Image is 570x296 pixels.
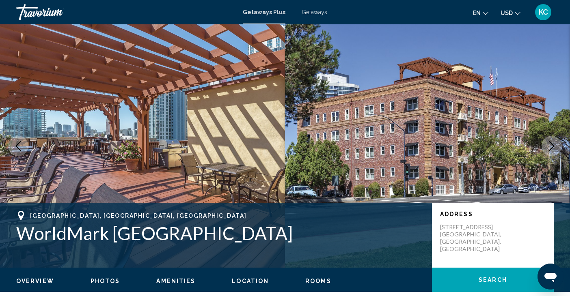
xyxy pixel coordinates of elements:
[30,212,246,219] span: [GEOGRAPHIC_DATA], [GEOGRAPHIC_DATA], [GEOGRAPHIC_DATA]
[538,264,564,290] iframe: Button to launch messaging window
[91,277,120,285] button: Photos
[243,9,285,15] a: Getaways Plus
[479,277,507,283] span: Search
[440,211,546,217] p: Address
[16,277,54,285] button: Overview
[156,277,195,285] button: Amenities
[539,8,548,16] span: KC
[16,223,424,244] h1: WorldMark [GEOGRAPHIC_DATA]
[542,136,562,156] button: Next image
[16,4,235,20] a: Travorium
[8,136,28,156] button: Previous image
[302,9,327,15] a: Getaways
[232,277,269,285] button: Location
[440,223,505,253] p: [STREET_ADDRESS] [GEOGRAPHIC_DATA], [GEOGRAPHIC_DATA], [GEOGRAPHIC_DATA]
[473,10,481,16] span: en
[432,268,554,292] button: Search
[473,7,488,19] button: Change language
[501,10,513,16] span: USD
[533,4,554,21] button: User Menu
[501,7,520,19] button: Change currency
[305,277,331,285] button: Rooms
